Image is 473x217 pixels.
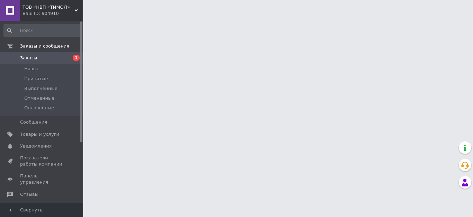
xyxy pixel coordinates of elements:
span: Новые [24,66,39,72]
span: Сообщения [20,119,47,125]
span: Оплаченные [24,105,54,111]
span: Товары и услуги [20,131,59,137]
span: 1 [73,55,80,61]
input: Поиск [3,24,82,37]
span: Выполненные [24,85,57,92]
span: Заказы [20,55,37,61]
span: Панель управления [20,173,64,185]
span: ТОВ «НВП «ТИМОЛ» [23,4,74,10]
span: Отзывы [20,191,38,198]
span: Уведомления [20,143,52,149]
span: Отмененные [24,95,54,101]
span: Показатели работы компании [20,155,64,167]
span: Заказы и сообщения [20,43,69,49]
div: Ваш ID: 904910 [23,10,83,17]
span: Принятые [24,76,48,82]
